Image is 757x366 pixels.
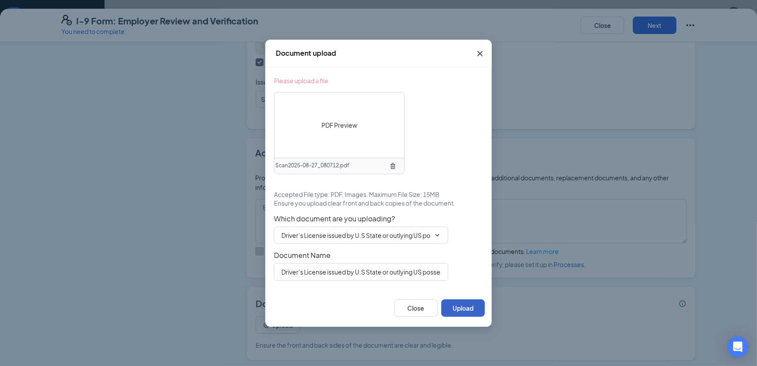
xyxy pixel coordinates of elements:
svg: TrashOutline [389,163,396,169]
input: Enter document name [274,263,448,281]
button: Upload [441,299,485,317]
span: Which document are you uploading? [274,214,483,223]
span: Please upload a file [274,76,328,85]
span: PDF Preview [321,120,357,130]
span: Document Name [274,251,483,260]
span: Scan2025-08-27_080712.pdf [275,162,349,170]
input: Select document type [281,230,430,240]
span: Accepted File type: PDF, Images. Maximum File Size: 15MB [274,190,439,199]
svg: ChevronDown [434,232,441,239]
button: TrashOutline [386,159,400,173]
div: Open Intercom Messenger [727,336,748,357]
div: Document upload [276,48,336,58]
span: Ensure you upload clear front and back copies of the document. [274,199,455,207]
button: Close [394,299,438,317]
button: Close [468,40,492,68]
svg: Cross [475,48,485,59]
